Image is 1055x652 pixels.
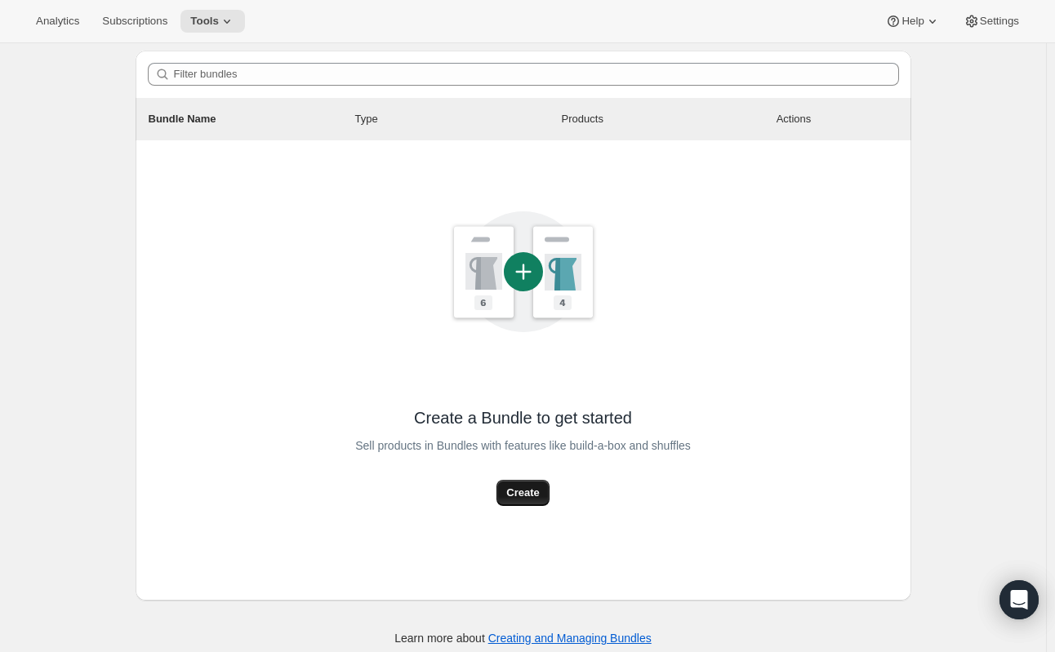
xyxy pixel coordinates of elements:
button: Create [496,480,549,506]
div: Type [355,111,562,127]
button: Help [875,10,950,33]
span: Settings [980,15,1019,28]
button: Subscriptions [92,10,177,33]
div: Open Intercom Messenger [999,580,1039,619]
div: Actions [777,111,898,127]
span: Analytics [36,15,79,28]
span: Create [506,485,539,501]
p: Bundle Name [149,111,355,127]
p: Learn more about [394,630,651,646]
span: Sell products in Bundles with features like build-a-box and shuffles [355,434,691,457]
a: Creating and Managing Bundles [488,632,652,645]
span: Tools [190,15,219,28]
span: Subscriptions [102,15,167,28]
input: Filter bundles [174,63,899,86]
div: Products [562,111,768,127]
button: Settings [954,10,1029,33]
span: Help [901,15,924,28]
button: Analytics [26,10,89,33]
button: Tools [180,10,245,33]
span: Create a Bundle to get started [414,406,632,429]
